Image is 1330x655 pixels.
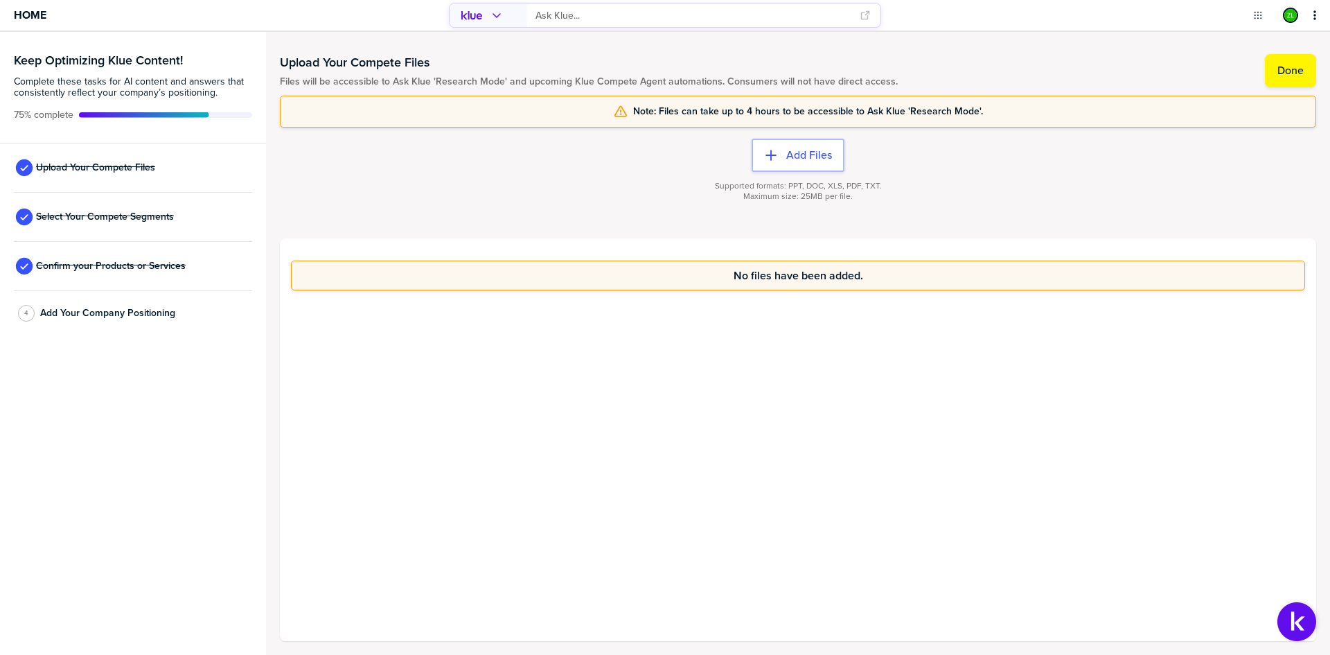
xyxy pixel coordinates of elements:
span: Note: Files can take up to 4 hours to be accessible to Ask Klue 'Research Mode'. [633,106,983,117]
h3: Keep Optimizing Klue Content! [14,54,252,67]
span: No files have been added. [734,270,863,281]
h1: Upload Your Compete Files [280,54,898,71]
button: Open Support Center [1277,602,1316,641]
span: Confirm your Products or Services [36,261,186,272]
button: Open Drop [1251,8,1265,22]
span: Upload Your Compete Files [36,162,155,173]
span: Files will be accessible to Ask Klue 'Research Mode' and upcoming Klue Compete Agent automations.... [280,76,898,87]
label: Add Files [786,148,832,162]
div: Zev L. [1283,8,1298,23]
span: Add Your Company Positioning [40,308,175,319]
span: Complete these tasks for AI content and answers that consistently reflect your company’s position... [14,76,252,98]
a: Edit Profile [1282,6,1300,24]
span: Select Your Compete Segments [36,211,174,222]
span: Maximum size: 25MB per file. [743,191,853,202]
img: 68efa1eb0dd1966221c28eaef6eec194-sml.png [1284,9,1297,21]
label: Done [1277,64,1304,78]
button: Add Files [752,139,844,172]
span: Home [14,9,46,21]
button: Done [1265,54,1316,87]
input: Ask Klue... [535,4,851,27]
span: 4 [24,308,28,318]
span: Supported formats: PPT, DOC, XLS, PDF, TXT. [715,181,882,191]
span: Active [14,110,73,121]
